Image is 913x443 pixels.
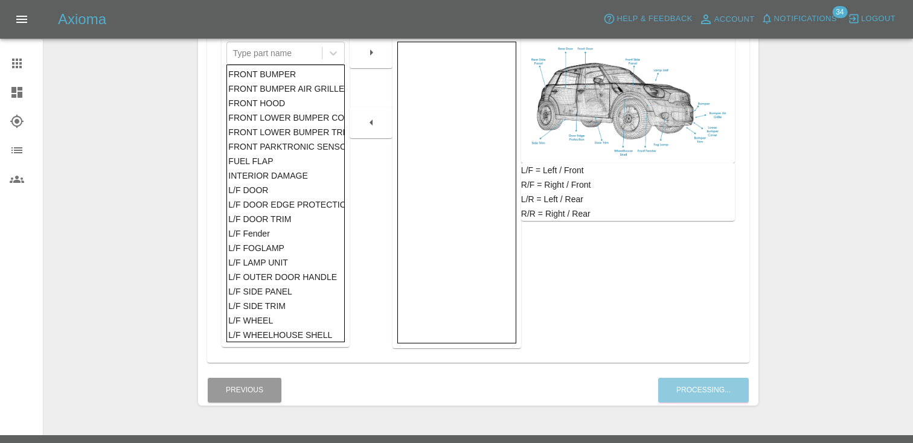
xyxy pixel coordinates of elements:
[758,10,840,28] button: Notifications
[228,284,342,299] div: L/F SIDE PANEL
[714,13,755,27] span: Account
[832,6,847,18] span: 34
[228,67,342,81] div: FRONT BUMPER
[696,10,758,29] a: Account
[228,270,342,284] div: L/F OUTER DOOR HANDLE
[228,81,342,96] div: FRONT BUMPER AIR GRILLE
[228,313,342,328] div: L/F WHEEL
[228,197,342,212] div: L/F DOOR EDGE PROTECTION
[526,42,730,158] img: car
[861,12,895,26] span: Logout
[228,183,342,197] div: L/F DOOR
[228,226,342,241] div: L/F Fender
[774,12,837,26] span: Notifications
[845,10,899,28] button: Logout
[58,10,106,29] h5: Axioma
[521,163,735,221] div: L/F = Left / Front R/F = Right / Front L/R = Left / Rear R/R = Right / Rear
[228,96,342,110] div: FRONT HOOD
[228,139,342,154] div: FRONT PARKTRONIC SENSOR/S
[208,378,281,403] button: Previous
[228,168,342,183] div: INTERIOR DAMAGE
[228,255,342,270] div: L/F LAMP UNIT
[228,328,342,342] div: L/F WHEELHOUSE SHELL
[228,241,342,255] div: L/F FOGLAMP
[7,5,36,34] button: Open drawer
[228,125,342,139] div: FRONT LOWER BUMPER TRIM
[228,154,342,168] div: FUEL FLAP
[600,10,695,28] button: Help & Feedback
[228,299,342,313] div: L/F SIDE TRIM
[617,12,692,26] span: Help & Feedback
[228,110,342,125] div: FRONT LOWER BUMPER COVER
[228,212,342,226] div: L/F DOOR TRIM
